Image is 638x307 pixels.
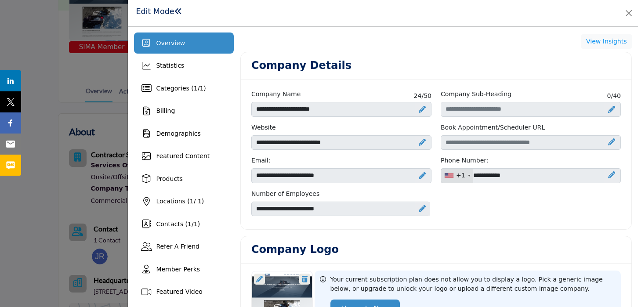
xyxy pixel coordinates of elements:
[623,7,635,19] button: Close
[251,202,430,217] select: Select number of employees
[156,288,202,295] span: Featured Video
[414,92,422,99] span: 24
[156,152,210,159] span: Featured Content
[251,135,431,150] input: Enter company website
[251,168,431,183] input: Email Address
[156,62,184,69] span: Statistics
[608,171,615,180] a: Upgrade Phone
[414,91,431,101] span: /50
[156,175,182,182] span: Products
[607,91,621,101] span: /40
[156,220,200,228] span: Contacts ( / )
[330,275,616,293] p: Your current subscription plan does not allow you to display a logo. Pick a generic image below, ...
[194,85,198,92] span: 1
[156,266,200,273] span: Member Perks
[456,171,465,180] div: +1
[441,135,621,150] input: Schedular link
[199,85,203,92] span: 1
[190,198,194,205] span: 1
[581,34,632,49] button: View Insights
[156,85,206,92] span: Categories ( / )
[441,156,489,165] label: Phone Number:
[156,243,199,250] span: Refer A Friend
[251,243,339,256] h3: Company Logo
[251,156,271,165] label: Email:
[441,169,473,183] div: United States: +1
[441,123,545,132] label: Book Appointment/Scheduler URL
[156,107,175,114] span: Billing
[194,220,198,228] span: 1
[251,123,276,132] label: Website
[251,90,301,99] label: Company Name
[441,102,621,117] input: Enter Company Sub-Heading
[251,59,352,72] h2: Company Details
[188,220,192,228] span: 1
[156,130,200,137] span: Demographics
[156,198,204,205] span: Locations ( / 1)
[251,102,431,117] input: Enter Company name
[156,40,185,47] span: Overview
[441,168,621,183] input: Office Number
[441,90,511,99] label: Company Sub-Heading
[251,189,431,199] label: Number of Employees
[607,92,611,99] span: 0
[608,138,615,147] a: Upgrade Scheduler
[136,7,182,16] h1: Edit Mode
